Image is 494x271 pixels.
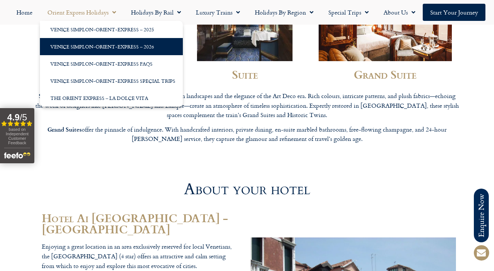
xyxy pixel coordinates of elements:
a: Venice Simplon-Orient-Express Special Trips [40,72,183,89]
a: About Us [376,4,423,21]
a: The Orient Express – La Dolce Vita [40,89,183,107]
nav: Menu [4,4,490,21]
h2: Twin [38,69,171,80]
h2: About your hotel [184,182,310,197]
h2: Grand Suite [319,69,451,80]
a: Venice Simplon-Orient-Express FAQs [40,55,183,72]
a: Home [9,4,40,21]
p: draw inspiration from the ever-changing European landscapes and the elegance of the Art Deco era.... [34,91,460,120]
p: offer the pinnacle of indulgence. With handcrafted interiors, private dining, en-suite marbled ba... [34,125,460,144]
strong: Suites [39,91,55,100]
strong: Grand Suites [47,125,82,133]
a: Orient Express Holidays [40,4,123,21]
p: Enjoying a great location in an area exclusively reserved for local Venetians, the [GEOGRAPHIC_DA... [42,242,240,271]
h2: Hotel Ai [GEOGRAPHIC_DATA] - [GEOGRAPHIC_DATA] [42,212,240,234]
h2: Suite [178,69,311,80]
a: Holidays by Region [247,4,321,21]
a: Venice Simplon-Orient-Express – 2026 [40,38,183,55]
a: Start your Journey [423,4,485,21]
a: Venice Simplon-Orient-Express – 2025 [40,21,183,38]
a: Holidays by Rail [123,4,188,21]
ul: Orient Express Holidays [40,21,183,107]
a: Special Trips [321,4,376,21]
a: Luxury Trains [188,4,247,21]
